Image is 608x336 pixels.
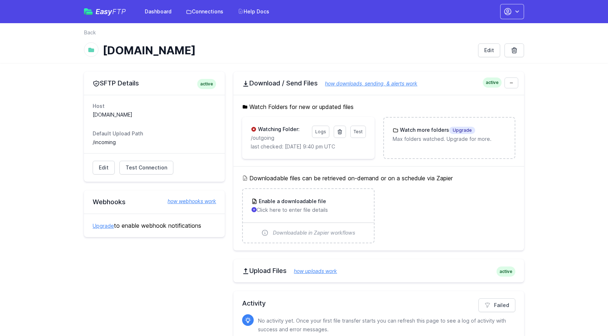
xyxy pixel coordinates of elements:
[273,229,355,236] span: Downloadable in Zapier workflows
[84,8,93,15] img: easyftp_logo.png
[140,5,176,18] a: Dashboard
[312,126,329,138] a: Logs
[119,161,173,175] a: Test Connection
[478,298,515,312] a: Failed
[103,44,472,57] h1: [DOMAIN_NAME]
[93,111,216,118] dd: [DOMAIN_NAME]
[93,223,114,229] a: Upgrade
[318,80,417,87] a: how downloads, sending, & alerts work
[393,135,506,143] p: Max folders watched. Upgrade for more.
[243,189,373,243] a: Enable a downloadable file Click here to enter file details Downloadable in Zapier workflows
[350,126,366,138] a: Test
[112,7,126,16] span: FTP
[242,79,515,88] h2: Download / Send Files
[257,126,300,133] h3: Watching Folder:
[233,5,274,18] a: Help Docs
[483,77,502,88] span: active
[242,174,515,182] h5: Downloadable files can be retrieved on-demand or on a schedule via Zapier
[197,79,216,89] span: active
[242,102,515,111] h5: Watch Folders for new or updated files
[182,5,228,18] a: Connections
[84,29,524,41] nav: Breadcrumb
[251,134,307,142] p: /outgoing
[93,139,216,146] dd: /incoming
[242,298,515,308] h2: Activity
[84,29,96,36] a: Back
[93,130,216,137] dt: Default Upload Path
[398,126,475,134] h3: Watch more folders
[160,198,216,205] a: how webhooks work
[354,129,363,134] span: Test
[252,206,365,214] p: Click here to enter file details
[287,268,337,274] a: how uploads work
[93,79,216,88] h2: SFTP Details
[242,266,515,275] h2: Upload Files
[497,266,515,277] span: active
[384,118,515,151] a: Watch more foldersUpgrade Max folders watched. Upgrade for more.
[93,198,216,206] h2: Webhooks
[84,214,225,237] div: to enable webhook notifications
[96,8,126,15] span: Easy
[257,198,326,205] h3: Enable a downloadable file
[93,102,216,110] dt: Host
[126,164,167,171] span: Test Connection
[84,8,126,15] a: EasyFTP
[251,143,366,150] p: last checked: [DATE] 9:40 pm UTC
[478,43,500,57] a: Edit
[93,161,115,175] a: Edit
[449,127,475,134] span: Upgrade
